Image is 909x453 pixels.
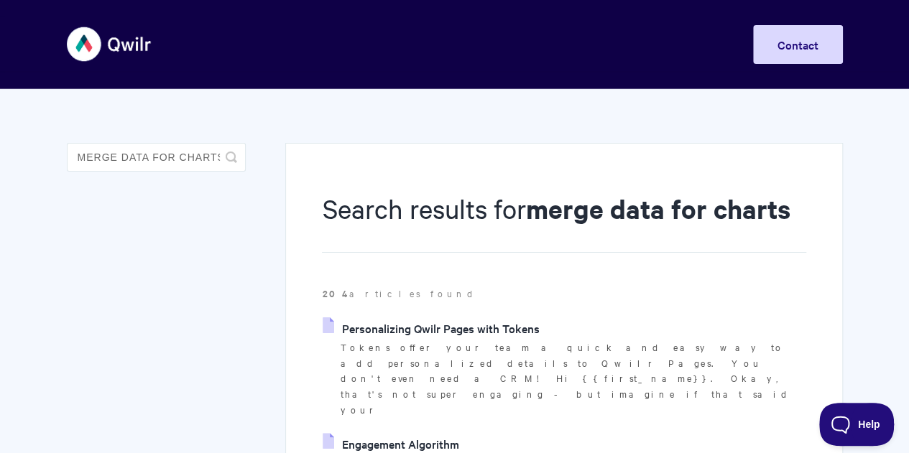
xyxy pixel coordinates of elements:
p: Tokens offer your team a quick and easy way to add personalized details to Qwilr Pages. You don't... [340,340,806,418]
a: Personalizing Qwilr Pages with Tokens [323,317,539,339]
strong: 204 [322,286,349,300]
a: Contact [753,25,843,64]
p: articles found [322,286,806,302]
strong: merge data for charts [525,191,790,226]
input: Search [67,143,246,172]
h1: Search results for [322,190,806,253]
img: Qwilr Help Center [67,17,152,71]
iframe: Toggle Customer Support [819,403,895,446]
